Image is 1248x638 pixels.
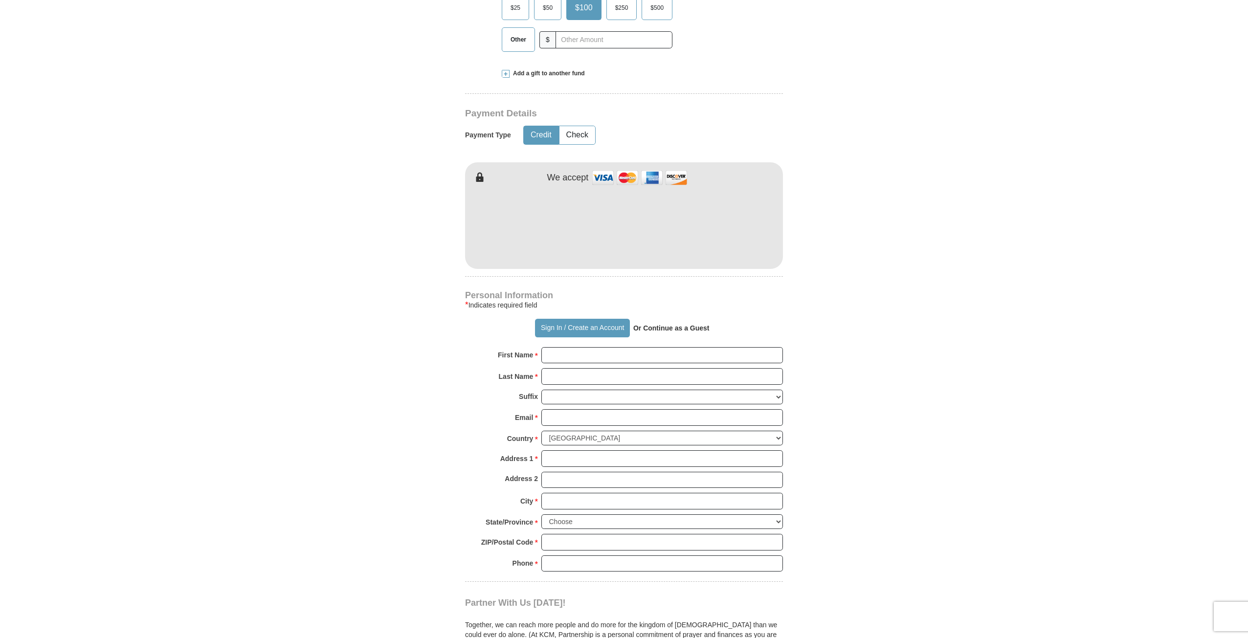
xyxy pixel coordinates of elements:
h4: We accept [547,173,589,183]
h5: Payment Type [465,131,511,139]
strong: Or Continue as a Guest [633,324,710,332]
strong: Address 1 [500,452,534,465]
strong: Address 2 [505,472,538,485]
span: $25 [506,0,525,15]
img: credit cards accepted [591,167,689,188]
span: $100 [570,0,598,15]
strong: State/Province [486,515,533,529]
strong: ZIP/Postal Code [481,535,534,549]
span: $ [539,31,556,48]
strong: Country [507,432,534,445]
strong: First Name [498,348,533,362]
strong: Last Name [499,370,534,383]
span: $500 [646,0,669,15]
button: Check [559,126,595,144]
button: Sign In / Create an Account [535,319,629,337]
input: Other Amount [556,31,672,48]
span: Add a gift to another fund [510,69,585,78]
div: Indicates required field [465,299,783,311]
h4: Personal Information [465,291,783,299]
span: $50 [538,0,557,15]
span: $250 [610,0,633,15]
strong: City [520,494,533,508]
button: Credit [524,126,558,144]
h3: Payment Details [465,108,714,119]
strong: Suffix [519,390,538,403]
span: Partner With Us [DATE]! [465,598,566,608]
strong: Email [515,411,533,424]
strong: Phone [513,556,534,570]
span: Other [506,32,531,47]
